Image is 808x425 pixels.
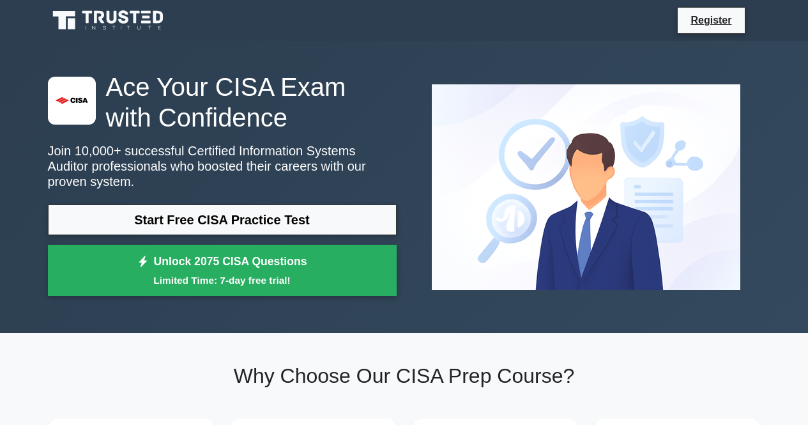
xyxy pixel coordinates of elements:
a: Start Free CISA Practice Test [48,205,397,235]
a: Unlock 2075 CISA QuestionsLimited Time: 7-day free trial! [48,245,397,296]
a: Register [683,12,739,28]
small: Limited Time: 7-day free trial! [64,273,381,288]
p: Join 10,000+ successful Certified Information Systems Auditor professionals who boosted their car... [48,143,397,189]
img: Certified Information Systems Auditor Preview [422,74,751,300]
h1: Ace Your CISA Exam with Confidence [48,72,397,133]
h2: Why Choose Our CISA Prep Course? [48,364,761,388]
